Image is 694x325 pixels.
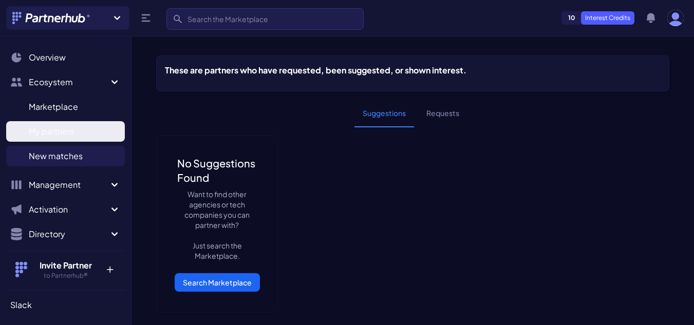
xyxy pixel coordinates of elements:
[29,203,108,216] span: Activation
[12,12,91,24] img: Partnerhub® Logo
[10,299,32,311] span: Slack
[354,100,414,127] button: Suggestions
[29,51,66,64] span: Overview
[32,259,99,272] h4: Invite Partner
[6,199,125,220] button: Activation
[6,295,125,315] a: Slack
[418,100,467,127] button: Requests
[29,150,83,162] span: New matches
[6,146,125,166] a: New matches
[99,259,121,276] p: +
[165,64,466,77] h5: These are partners who have requested, been suggested, or shown interest.
[561,11,634,25] a: 10Interest Credits
[32,272,99,280] h5: to Partnerhub®
[177,156,257,185] a: No Suggestions Found
[562,12,582,24] span: 10
[166,8,364,30] input: Search the Marketplace
[6,72,125,92] button: Ecosystem
[177,189,257,261] p: Want to find other agencies or tech companies you can partner with? Just search the Marketplace.
[29,125,74,138] span: My partners
[29,179,108,191] span: Management
[175,273,260,292] a: Search Marketplace
[6,224,125,244] button: Directory
[29,228,108,240] span: Directory
[667,10,684,26] img: user photo
[6,47,125,68] a: Overview
[6,251,125,288] button: Invite Partner to Partnerhub® +
[6,97,125,117] a: Marketplace
[29,101,78,113] span: Marketplace
[6,175,125,195] button: Management
[581,11,634,25] p: Interest Credits
[6,121,125,142] a: My partners
[29,76,108,88] span: Ecosystem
